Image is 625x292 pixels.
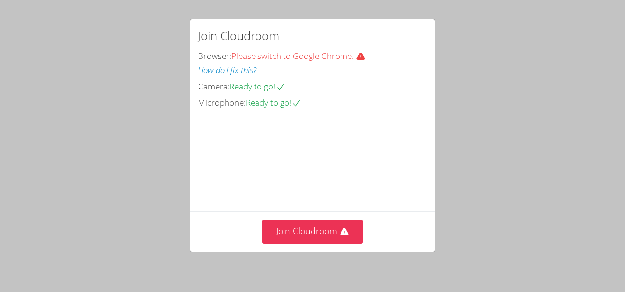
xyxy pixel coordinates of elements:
[198,97,246,108] span: Microphone:
[262,220,363,244] button: Join Cloudroom
[198,27,279,45] h2: Join Cloudroom
[198,81,229,92] span: Camera:
[198,50,231,61] span: Browser:
[231,50,369,61] span: Please switch to Google Chrome.
[198,63,256,78] button: How do I fix this?
[229,81,285,92] span: Ready to go!
[246,97,301,108] span: Ready to go!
